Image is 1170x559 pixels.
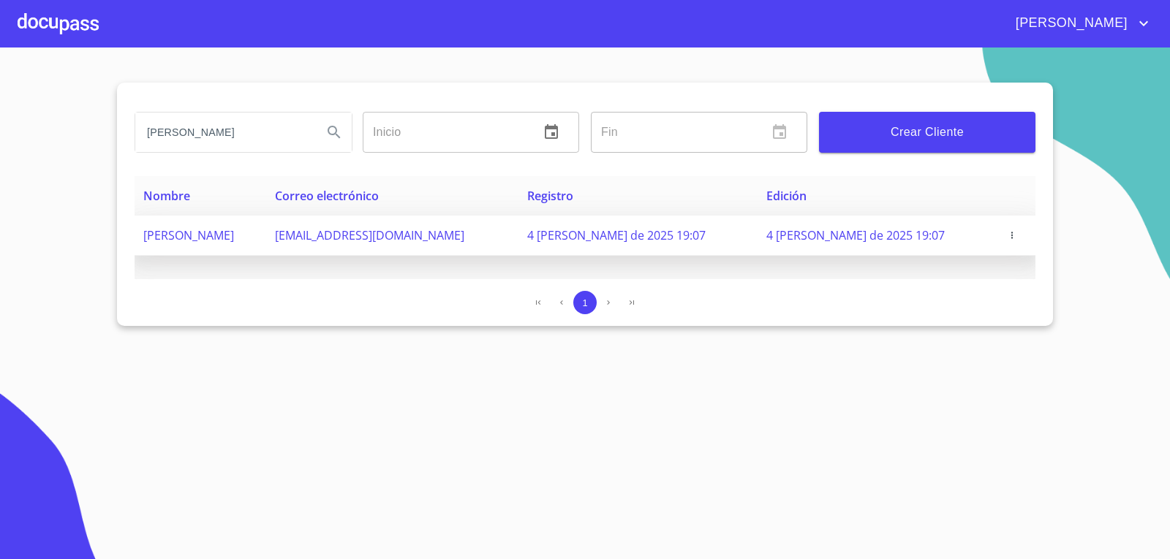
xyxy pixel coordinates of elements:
button: 1 [573,291,597,314]
span: Edición [766,188,807,204]
span: [PERSON_NAME] [143,227,234,243]
button: Crear Cliente [819,112,1035,153]
span: [PERSON_NAME] [1005,12,1135,35]
span: 4 [PERSON_NAME] de 2025 19:07 [527,227,706,243]
button: account of current user [1005,12,1152,35]
span: 1 [582,297,587,308]
span: 4 [PERSON_NAME] de 2025 19:07 [766,227,945,243]
span: Nombre [143,188,190,204]
input: search [135,113,311,152]
span: Crear Cliente [831,122,1024,142]
span: Correo electrónico [275,188,379,204]
span: Registro [527,188,573,204]
button: Search [317,115,352,150]
span: [EMAIL_ADDRESS][DOMAIN_NAME] [275,227,464,243]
